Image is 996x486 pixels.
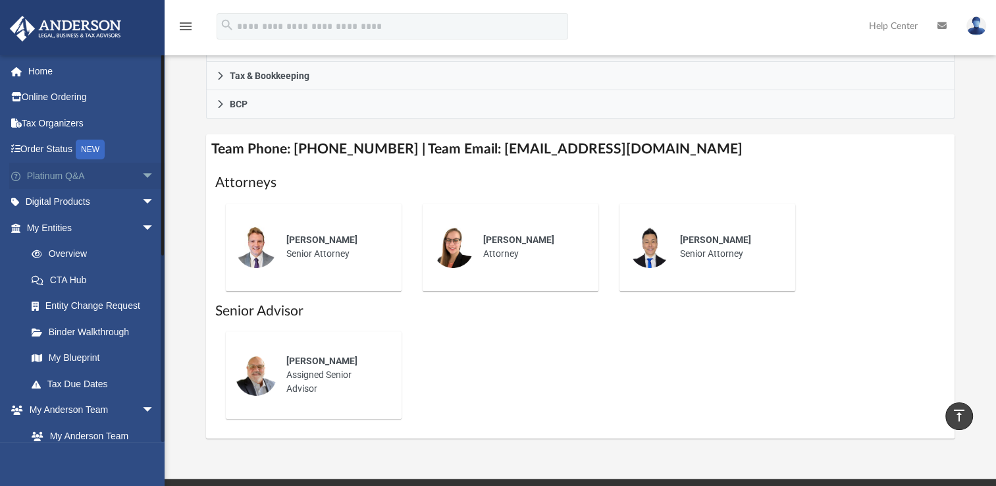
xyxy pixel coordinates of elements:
a: Platinum Q&Aarrow_drop_down [9,163,174,189]
a: Tax Due Dates [18,371,174,397]
span: [PERSON_NAME] [286,234,357,245]
a: My Blueprint [18,345,168,371]
span: arrow_drop_down [142,189,168,216]
a: Home [9,58,174,84]
a: Tax Organizers [9,110,174,136]
i: vertical_align_top [951,408,967,423]
span: [PERSON_NAME] [286,356,357,366]
img: thumbnail [235,226,277,268]
img: User Pic [966,16,986,36]
div: Senior Attorney [671,224,786,270]
a: My Anderson Teamarrow_drop_down [9,397,168,423]
div: Assigned Senior Advisor [277,345,392,405]
img: Anderson Advisors Platinum Portal [6,16,125,41]
a: Tax & Bookkeeping [206,62,955,90]
div: Attorney [474,224,589,270]
a: Digital Productsarrow_drop_down [9,189,174,215]
a: My Anderson Team [18,423,161,449]
h1: Senior Advisor [215,302,945,321]
i: search [220,18,234,32]
a: vertical_align_top [945,402,973,430]
img: thumbnail [235,354,277,396]
span: [PERSON_NAME] [680,234,751,245]
span: arrow_drop_down [142,215,168,242]
div: Senior Attorney [277,224,392,270]
img: thumbnail [629,226,671,268]
a: My Entitiesarrow_drop_down [9,215,174,241]
a: Order StatusNEW [9,136,174,163]
span: BCP [230,99,248,109]
h1: Attorneys [215,173,945,192]
span: arrow_drop_down [142,397,168,424]
h4: Team Phone: [PHONE_NUMBER] | Team Email: [EMAIL_ADDRESS][DOMAIN_NAME] [206,134,955,164]
span: Tax & Bookkeeping [230,71,309,80]
a: Binder Walkthrough [18,319,174,345]
span: [PERSON_NAME] [483,234,554,245]
a: Online Ordering [9,84,174,111]
i: menu [178,18,194,34]
a: CTA Hub [18,267,174,293]
a: Entity Change Request [18,293,174,319]
a: menu [178,25,194,34]
div: NEW [76,140,105,159]
span: arrow_drop_down [142,163,168,190]
a: Overview [18,241,174,267]
img: thumbnail [432,226,474,268]
a: BCP [206,90,955,119]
